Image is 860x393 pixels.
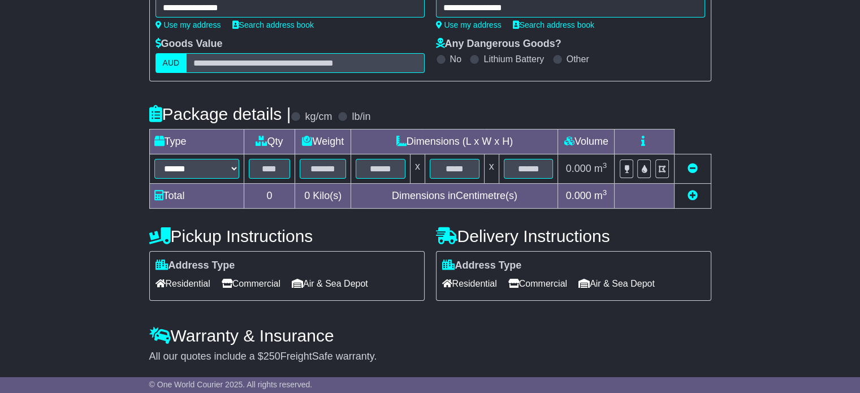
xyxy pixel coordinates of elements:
td: Type [149,129,244,154]
span: m [594,163,607,174]
td: Volume [558,129,615,154]
td: Qty [244,129,295,154]
a: Use my address [155,20,221,29]
sup: 3 [603,188,607,197]
label: Goods Value [155,38,223,50]
td: Dimensions in Centimetre(s) [351,184,558,209]
sup: 3 [603,161,607,170]
td: x [484,154,499,184]
span: 0.000 [566,190,591,201]
td: Weight [295,129,351,154]
a: Search address book [513,20,594,29]
span: 250 [263,351,280,362]
label: Lithium Battery [483,54,544,64]
a: Use my address [436,20,502,29]
label: Any Dangerous Goods? [436,38,561,50]
span: Air & Sea Depot [292,275,368,292]
label: AUD [155,53,187,73]
h4: Pickup Instructions [149,227,425,245]
h4: Warranty & Insurance [149,326,711,345]
span: Commercial [508,275,567,292]
td: 0 [244,184,295,209]
td: x [410,154,425,184]
h4: Delivery Instructions [436,227,711,245]
span: 0.000 [566,163,591,174]
td: Dimensions (L x W x H) [351,129,558,154]
span: 0 [304,190,310,201]
span: Residential [155,275,210,292]
a: Remove this item [688,163,698,174]
label: Address Type [442,260,522,272]
a: Search address book [232,20,314,29]
div: All our quotes include a $ FreightSafe warranty. [149,351,711,363]
td: Total [149,184,244,209]
h4: Package details | [149,105,291,123]
span: © One World Courier 2025. All rights reserved. [149,380,313,389]
label: kg/cm [305,111,332,123]
td: Kilo(s) [295,184,351,209]
span: Residential [442,275,497,292]
span: Commercial [222,275,280,292]
label: lb/in [352,111,370,123]
span: Air & Sea Depot [578,275,655,292]
span: m [594,190,607,201]
label: Address Type [155,260,235,272]
label: No [450,54,461,64]
label: Other [567,54,589,64]
a: Add new item [688,190,698,201]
